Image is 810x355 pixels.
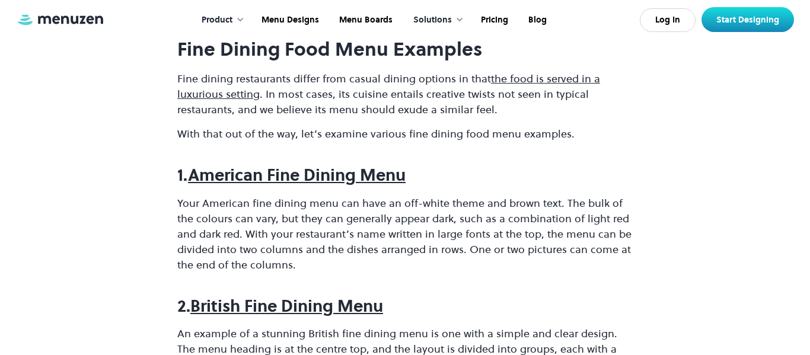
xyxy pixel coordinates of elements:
div: Solutions [401,2,470,39]
div: Product [202,14,232,27]
strong: 1. [177,164,188,186]
p: Fine dining restaurants differ from casual dining options in that . In most cases, its cuisine en... [177,71,633,117]
strong: Fine Dining Food Menu Examples [177,36,482,62]
a: Menu Boards [328,2,401,39]
div: Product [190,2,250,39]
a: Pricing [470,2,517,39]
p: With that out of the way, let’s examine various fine dining food menu examples. [177,126,633,142]
p: Your American fine dining menu can have an off-white theme and brown text. The bulk of the colour... [177,196,633,273]
a: Menu Designs [250,2,328,39]
div: Solutions [413,14,452,27]
a: American Fine Dining Menu [188,164,406,186]
strong: 2. [177,295,190,317]
a: the food is served in a luxurious setting [177,71,600,101]
a: British Fine Dining Menu [190,295,383,317]
a: Blog [517,2,556,39]
a: Log In [640,8,696,32]
a: Start Designing [701,7,794,32]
